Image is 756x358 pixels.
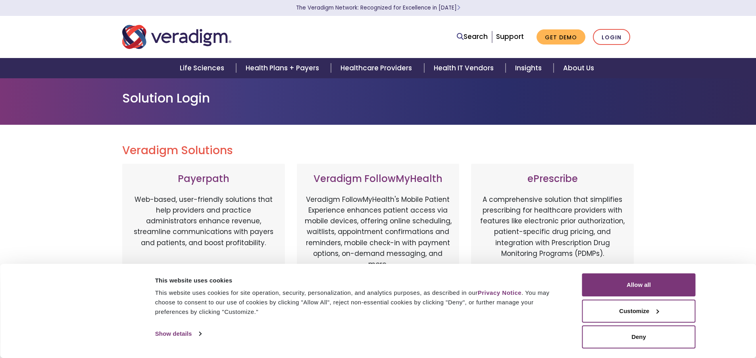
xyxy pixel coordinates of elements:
a: Insights [506,58,554,78]
button: Deny [582,325,696,348]
a: Get Demo [537,29,585,45]
a: Privacy Notice [478,289,521,296]
span: Learn More [457,4,460,12]
a: Health Plans + Payers [236,58,331,78]
h1: Solution Login [122,91,634,106]
button: Allow all [582,273,696,296]
img: Veradigm logo [122,24,231,50]
h3: ePrescribe [479,173,626,185]
div: This website uses cookies [155,276,564,285]
div: This website uses cookies for site operation, security, personalization, and analytics purposes, ... [155,288,564,317]
a: Life Sciences [170,58,236,78]
h2: Veradigm Solutions [122,144,634,157]
button: Customize [582,300,696,323]
a: About Us [554,58,604,78]
p: Web-based, user-friendly solutions that help providers and practice administrators enhance revenu... [130,194,277,278]
a: Support [496,32,524,41]
a: Login [593,29,630,45]
a: Show details [155,328,201,340]
p: Veradigm FollowMyHealth's Mobile Patient Experience enhances patient access via mobile devices, o... [305,194,452,270]
a: Health IT Vendors [424,58,506,78]
a: The Veradigm Network: Recognized for Excellence in [DATE]Learn More [296,4,460,12]
h3: Payerpath [130,173,277,185]
h3: Veradigm FollowMyHealth [305,173,452,185]
p: A comprehensive solution that simplifies prescribing for healthcare providers with features like ... [479,194,626,278]
a: Healthcare Providers [331,58,424,78]
a: Search [457,31,488,42]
